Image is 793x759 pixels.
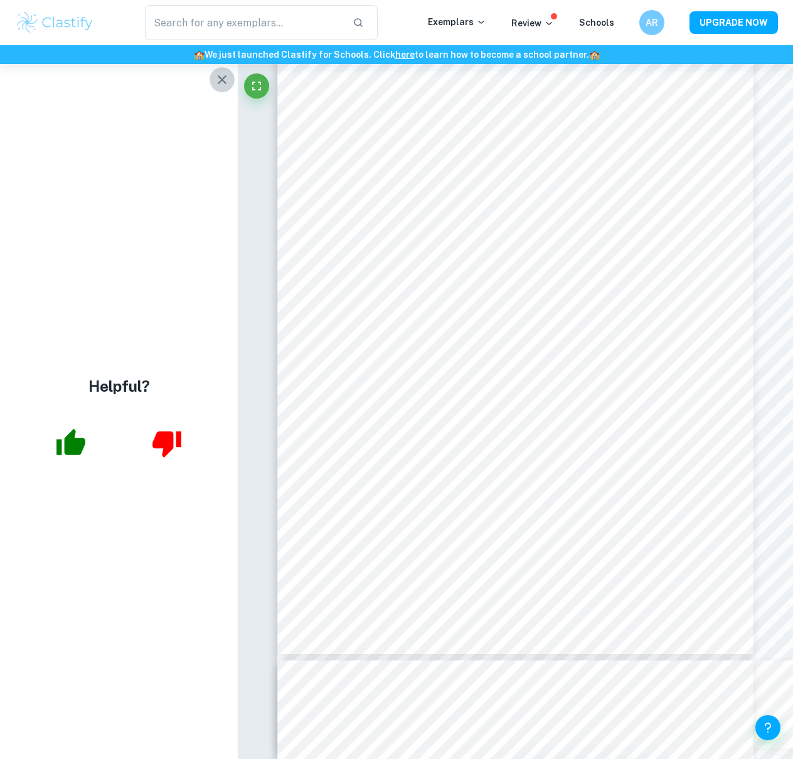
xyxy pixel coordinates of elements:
span: 🏫 [194,50,205,60]
h6: AR [645,16,659,30]
input: Search for any exemplars... [145,5,343,40]
img: Clastify logo [15,10,95,35]
a: here [395,50,415,60]
h6: We just launched Clastify for Schools. Click to learn how to become a school partner. [3,48,790,62]
p: Review [511,16,554,30]
button: UPGRADE NOW [689,11,778,34]
a: Schools [579,18,614,28]
span: 🏫 [589,50,600,60]
button: Help and Feedback [755,715,780,740]
p: Exemplars [428,15,486,29]
button: AR [639,10,664,35]
h4: Helpful? [88,375,150,397]
button: Fullscreen [244,73,269,99]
